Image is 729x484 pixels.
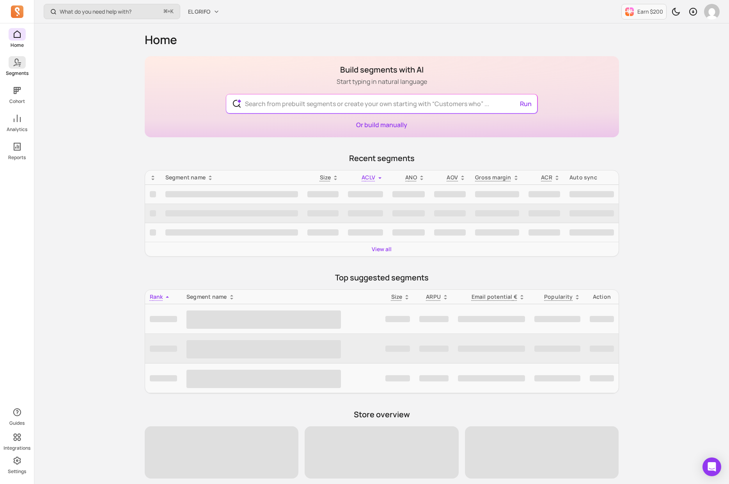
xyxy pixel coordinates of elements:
span: ‌ [569,210,614,216]
kbd: K [170,9,174,15]
span: ‌ [385,375,410,381]
span: Size [391,293,402,300]
span: ‌ [419,375,449,381]
span: ‌ [590,346,614,352]
span: ‌ [392,229,425,236]
span: ‌ [385,346,410,352]
p: Popularity [544,293,573,301]
button: Guides [9,404,26,428]
span: ‌ [186,310,341,329]
p: ARPU [426,293,441,301]
p: Segments [6,70,28,76]
div: Segment name [165,174,298,181]
div: Segment name [186,293,376,301]
span: ‌ [458,346,525,352]
span: ‌ [458,375,525,381]
button: EL GRIFO [183,5,224,19]
span: ‌ [150,229,156,236]
button: What do you need help with?⌘+K [44,4,180,19]
span: Rank [150,293,163,300]
p: Store overview [145,409,619,420]
p: AOV [447,174,458,181]
span: ‌ [348,229,383,236]
span: ‌ [186,370,341,388]
span: ‌ [165,210,298,216]
p: Start typing in natural language [337,77,427,86]
span: ‌ [434,191,466,197]
span: ‌ [590,316,614,322]
p: Earn $200 [637,8,663,16]
p: Guides [9,420,25,426]
span: ‌ [385,316,410,322]
input: Search from prebuilt segments or create your own starting with “Customers who” ... [239,94,525,113]
span: ‌ [534,316,580,322]
span: ‌ [307,210,339,216]
span: ‌ [145,426,299,479]
span: ‌ [165,191,298,197]
span: ‌ [534,346,580,352]
span: + [164,7,174,16]
span: ‌ [150,191,156,197]
div: Action [590,293,614,301]
span: EL GRIFO [188,8,210,16]
span: ‌ [305,426,459,479]
span: ‌ [569,191,614,197]
span: ‌ [529,210,560,216]
p: Top suggested segments [145,272,619,283]
span: ‌ [419,316,449,322]
p: Analytics [7,126,27,133]
span: ‌ [475,191,519,197]
a: Or build manually [356,121,407,129]
img: avatar [704,4,720,20]
span: ‌ [590,375,614,381]
span: ‌ [150,375,177,381]
span: ‌ [475,229,519,236]
span: ACLV [362,174,375,181]
span: ‌ [569,229,614,236]
p: What do you need help with? [60,8,131,16]
span: ‌ [150,210,156,216]
span: ‌ [434,210,466,216]
span: ‌ [434,229,466,236]
p: Settings [8,468,26,475]
p: Email potential € [472,293,518,301]
div: Open Intercom Messenger [702,457,721,476]
span: ‌ [150,316,177,322]
span: ‌ [529,191,560,197]
p: Home [11,42,24,48]
p: Gross margin [475,174,511,181]
span: ‌ [465,426,619,479]
p: Integrations [4,445,30,451]
span: ‌ [475,210,519,216]
span: ‌ [529,229,560,236]
p: ACR [541,174,552,181]
span: ‌ [186,340,341,358]
span: ‌ [534,375,580,381]
span: ANO [405,174,417,181]
span: ‌ [392,191,425,197]
button: Toggle dark mode [668,4,684,20]
button: Run [517,96,535,112]
a: View all [372,245,392,253]
h1: Home [145,33,619,47]
span: ‌ [348,191,383,197]
button: Earn $200 [621,4,667,20]
kbd: ⌘ [163,7,168,17]
span: Size [320,174,331,181]
span: ‌ [150,346,177,352]
span: ‌ [307,229,339,236]
span: ‌ [419,346,449,352]
span: ‌ [392,210,425,216]
h1: Build segments with AI [337,64,427,75]
p: Reports [8,154,26,161]
div: Auto sync [569,174,614,181]
span: ‌ [307,191,339,197]
p: Recent segments [145,153,619,164]
p: Cohort [9,98,25,105]
span: ‌ [348,210,383,216]
span: ‌ [165,229,298,236]
span: ‌ [458,316,525,322]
